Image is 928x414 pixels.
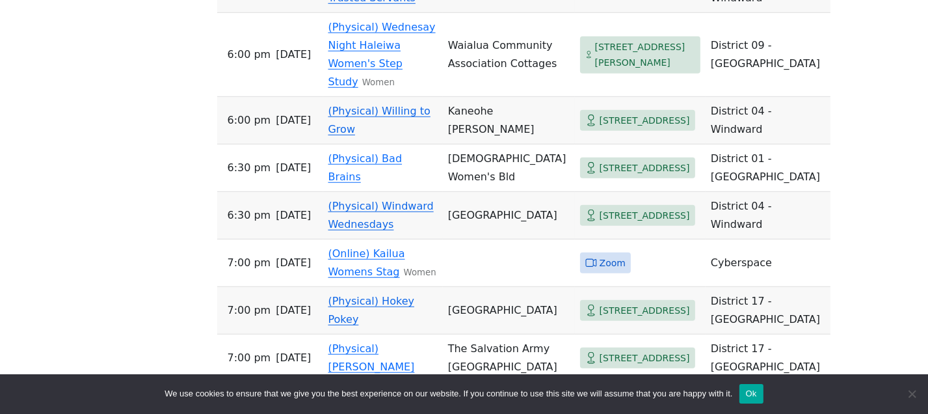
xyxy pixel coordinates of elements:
[276,349,311,367] span: [DATE]
[595,39,695,71] span: [STREET_ADDRESS][PERSON_NAME]
[276,206,311,225] span: [DATE]
[600,350,690,366] span: [STREET_ADDRESS]
[228,159,271,177] span: 6:30 PM
[600,303,690,319] span: [STREET_ADDRESS]
[276,254,311,272] span: [DATE]
[443,97,575,145] td: Kaneohe [PERSON_NAME]
[706,145,830,192] td: District 01 - [GEOGRAPHIC_DATA]
[228,46,271,64] span: 6:00 PM
[443,335,575,382] td: The Salvation Army [GEOGRAPHIC_DATA]
[443,287,575,335] td: [GEOGRAPHIC_DATA]
[739,384,763,404] button: Ok
[165,387,732,400] span: We use cookies to ensure that we give you the best experience on our website. If you continue to ...
[328,105,431,135] a: (Physical) Willing to Grow
[276,159,311,177] span: [DATE]
[600,113,690,129] span: [STREET_ADDRESS]
[328,152,403,183] a: (Physical) Bad Brains
[600,208,690,224] span: [STREET_ADDRESS]
[362,77,395,87] small: Women
[905,387,918,400] span: No
[328,295,414,325] a: (Physical) Hokey Pokey
[706,13,830,97] td: District 09 - [GEOGRAPHIC_DATA]
[600,160,690,176] span: [STREET_ADDRESS]
[276,301,311,320] span: [DATE]
[228,254,271,272] span: 7:00 PM
[328,247,405,278] a: (Online) Kailua Womens Stag
[228,206,271,225] span: 6:30 PM
[328,342,415,373] a: (Physical) [PERSON_NAME]
[706,287,830,335] td: District 17 - [GEOGRAPHIC_DATA]
[328,200,434,230] a: (Physical) Windward Wednesdays
[328,21,436,88] a: (Physical) Wednesay Night Haleiwa Women's Step Study
[706,240,830,287] td: Cyberspace
[443,13,575,97] td: Waialua Community Association Cottages
[443,192,575,240] td: [GEOGRAPHIC_DATA]
[276,46,311,64] span: [DATE]
[228,301,271,320] span: 7:00 PM
[443,145,575,192] td: [DEMOGRAPHIC_DATA] Women's Bld
[228,349,271,367] span: 7:00 PM
[706,97,830,145] td: District 04 - Windward
[404,268,436,277] small: Women
[276,111,311,130] span: [DATE]
[228,111,271,130] span: 6:00 PM
[706,335,830,382] td: District 17 - [GEOGRAPHIC_DATA]
[706,192,830,240] td: District 04 - Windward
[600,255,626,271] span: Zoom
